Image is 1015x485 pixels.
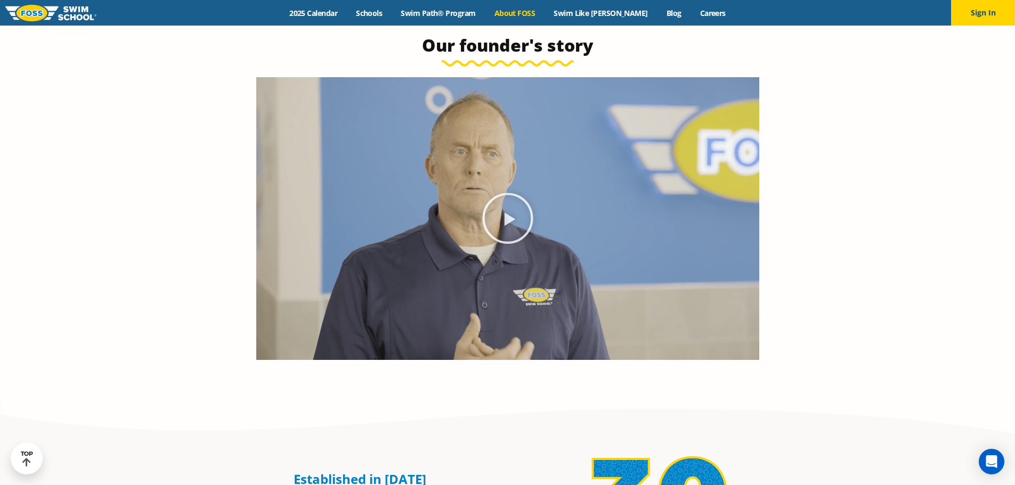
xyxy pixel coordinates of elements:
a: Swim Like [PERSON_NAME] [545,8,657,18]
a: Swim Path® Program [392,8,485,18]
a: 2025 Calendar [280,8,347,18]
a: Schools [347,8,392,18]
div: Play Video [481,192,534,245]
a: About FOSS [485,8,545,18]
a: Blog [657,8,691,18]
div: TOP [21,450,33,467]
h3: Our founder's story [256,35,759,56]
a: Careers [691,8,735,18]
div: Open Intercom Messenger [979,449,1004,474]
img: FOSS Swim School Logo [5,5,96,21]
